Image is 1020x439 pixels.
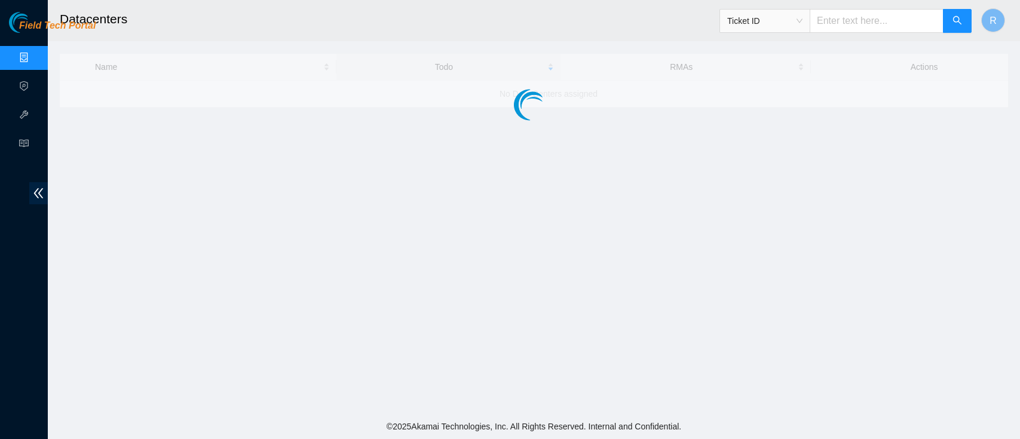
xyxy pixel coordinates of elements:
a: Akamai TechnologiesField Tech Portal [9,22,96,37]
span: Field Tech Portal [19,20,96,32]
button: search [943,9,972,33]
span: read [19,133,29,157]
button: R [981,8,1005,32]
img: Akamai Technologies [9,12,60,33]
input: Enter text here... [810,9,944,33]
span: Ticket ID [727,12,802,30]
span: R [990,13,997,28]
footer: © 2025 Akamai Technologies, Inc. All Rights Reserved. Internal and Confidential. [48,414,1020,439]
span: double-left [29,182,48,204]
span: search [952,16,962,27]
